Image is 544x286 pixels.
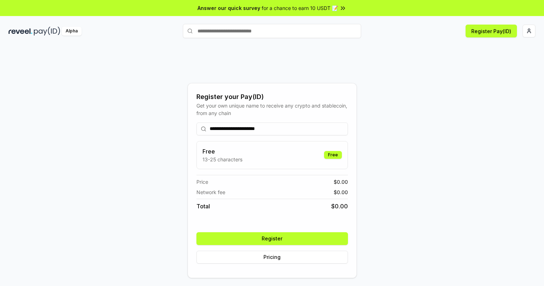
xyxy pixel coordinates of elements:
[202,147,242,156] h3: Free
[196,188,225,196] span: Network fee
[466,25,517,37] button: Register Pay(ID)
[34,27,60,36] img: pay_id
[202,156,242,163] p: 13-25 characters
[196,232,348,245] button: Register
[196,178,208,186] span: Price
[334,178,348,186] span: $ 0.00
[331,202,348,210] span: $ 0.00
[334,188,348,196] span: $ 0.00
[196,202,210,210] span: Total
[262,4,338,12] span: for a chance to earn 10 USDT 📝
[196,251,348,264] button: Pricing
[196,102,348,117] div: Get your own unique name to receive any crypto and stablecoin, from any chain
[324,151,342,159] div: Free
[9,27,32,36] img: reveel_dark
[197,4,260,12] span: Answer our quick survey
[62,27,82,36] div: Alpha
[196,92,348,102] div: Register your Pay(ID)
